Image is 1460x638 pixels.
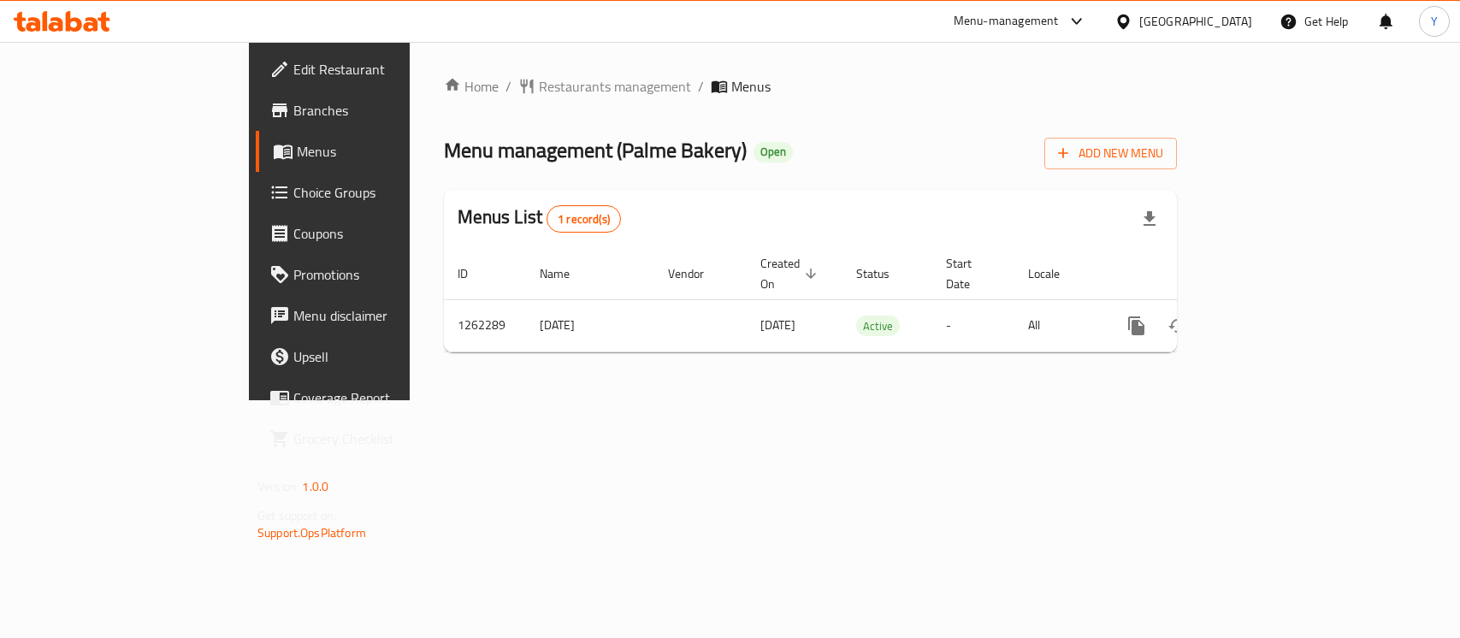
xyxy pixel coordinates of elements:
th: Actions [1102,248,1294,300]
span: Y [1431,12,1438,31]
span: Add New Menu [1058,143,1163,164]
a: Choice Groups [256,172,493,213]
span: 1 record(s) [547,211,620,227]
span: [DATE] [760,314,795,336]
span: Open [754,145,793,159]
span: Start Date [946,253,994,294]
div: Total records count [547,205,621,233]
span: Coverage Report [293,387,479,408]
a: Branches [256,90,493,131]
span: Branches [293,100,479,121]
a: Menu disclaimer [256,295,493,336]
a: Edit Restaurant [256,49,493,90]
span: Get support on: [257,505,336,527]
span: Menu disclaimer [293,305,479,326]
span: Choice Groups [293,182,479,203]
span: Promotions [293,264,479,285]
span: Created On [760,253,822,294]
table: enhanced table [444,248,1294,352]
span: 1.0.0 [302,476,328,498]
span: Locale [1028,263,1082,284]
div: Menu-management [954,11,1059,32]
div: Export file [1129,198,1170,239]
span: Version: [257,476,299,498]
button: Add New Menu [1044,138,1177,169]
span: Name [540,263,592,284]
td: [DATE] [526,299,654,351]
a: Promotions [256,254,493,295]
li: / [505,76,511,97]
li: / [698,76,704,97]
button: Change Status [1157,305,1198,346]
div: Open [754,142,793,162]
td: All [1014,299,1102,351]
span: Vendor [668,263,726,284]
a: Menus [256,131,493,172]
div: [GEOGRAPHIC_DATA] [1139,12,1252,31]
span: Menus [297,141,479,162]
span: Restaurants management [539,76,691,97]
a: Coverage Report [256,377,493,418]
a: Restaurants management [518,76,691,97]
span: ID [458,263,490,284]
span: Edit Restaurant [293,59,479,80]
td: - [932,299,1014,351]
a: Support.OpsPlatform [257,522,366,544]
span: Coupons [293,223,479,244]
nav: breadcrumb [444,76,1177,97]
span: Active [856,316,900,336]
span: Grocery Checklist [293,428,479,449]
a: Grocery Checklist [256,418,493,459]
div: Active [856,316,900,336]
a: Coupons [256,213,493,254]
span: Status [856,263,912,284]
span: Upsell [293,346,479,367]
button: more [1116,305,1157,346]
span: Menus [731,76,771,97]
h2: Menus List [458,204,621,233]
span: Menu management ( Palme Bakery ) [444,131,747,169]
a: Upsell [256,336,493,377]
